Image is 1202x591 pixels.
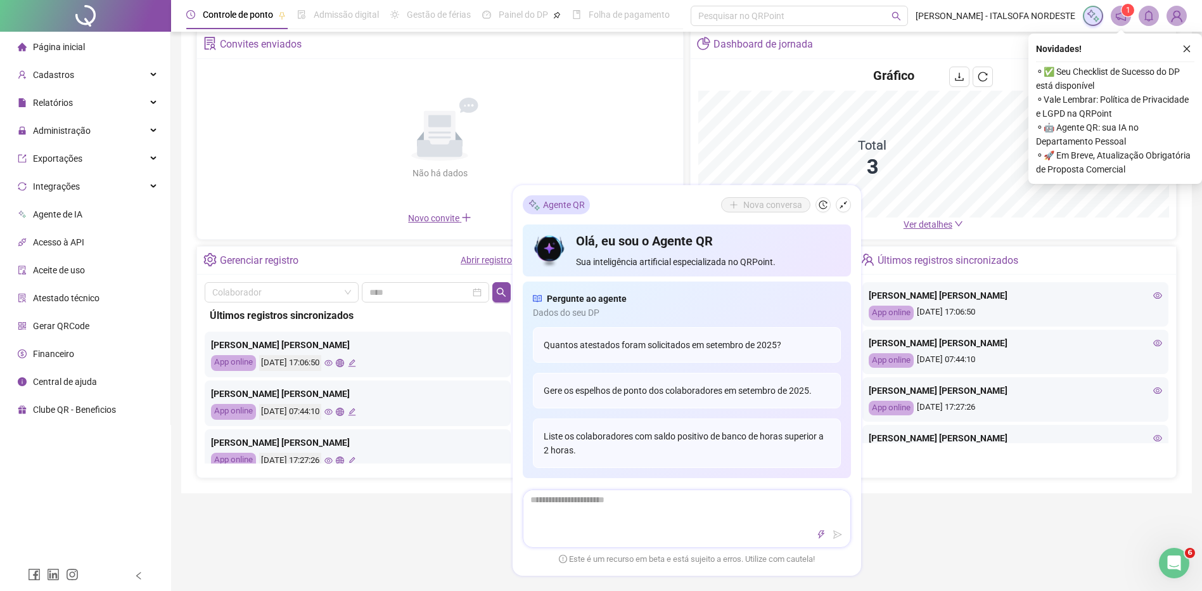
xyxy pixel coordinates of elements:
iframe: Intercom live chat [1159,548,1189,578]
img: sparkle-icon.fc2bf0ac1784a2077858766a79e2daf3.svg [528,198,540,211]
span: shrink [839,200,848,209]
span: 6 [1185,548,1195,558]
span: Ver detalhes [904,219,952,230]
span: search [496,287,506,297]
span: Gerar QRCode [33,321,89,331]
div: App online [211,404,256,420]
div: App online [211,453,256,469]
span: Este é um recurso em beta e está sujeito a erros. Utilize com cautela! [559,553,815,566]
img: 4228 [1167,6,1186,25]
span: audit [18,266,27,275]
span: export [18,154,27,163]
span: edit [348,408,356,416]
div: Últimos registros sincronizados [878,250,1018,271]
span: Dados do seu DP [533,306,841,320]
span: notification [1115,10,1127,22]
div: [DATE] 17:27:26 [259,453,321,469]
span: linkedin [47,568,60,581]
div: Últimos registros sincronizados [210,308,506,323]
span: team [861,253,874,266]
img: sparkle-icon.fc2bf0ac1784a2077858766a79e2daf3.svg [1086,9,1100,23]
span: Clube QR - Beneficios [33,405,116,415]
span: file-done [297,10,306,19]
span: global [336,457,344,465]
span: Painel do DP [499,10,548,20]
span: eye [1153,339,1162,347]
span: Admissão digital [314,10,379,20]
span: Atestado técnico [33,293,99,303]
span: dashboard [482,10,491,19]
span: eye [324,359,333,367]
span: Página inicial [33,42,85,52]
div: Gerenciar registro [220,250,298,271]
span: facebook [28,568,41,581]
span: info-circle [18,377,27,386]
button: thunderbolt [814,527,829,542]
div: [DATE] 17:06:50 [869,306,1162,320]
a: Abrir registro [461,255,512,265]
div: [PERSON_NAME] [PERSON_NAME] [211,436,504,450]
span: pushpin [553,11,561,19]
div: [DATE] 07:44:10 [259,404,321,420]
div: [PERSON_NAME] [PERSON_NAME] [869,336,1162,350]
span: Pergunte ao agente [547,292,627,306]
span: Novo convite [408,213,471,223]
div: [DATE] 07:44:10 [869,353,1162,368]
span: lock [18,126,27,135]
sup: 1 [1122,4,1134,16]
span: global [336,408,344,416]
div: App online [869,401,914,415]
span: pushpin [278,11,286,19]
span: read [533,292,542,306]
button: Nova conversa [721,197,810,212]
span: qrcode [18,321,27,330]
h4: Olá, eu sou o Agente QR [576,232,840,250]
span: exclamation-circle [559,554,567,562]
div: Agente QR [523,195,590,214]
span: thunderbolt [817,530,826,539]
div: [DATE] 17:27:26 [869,401,1162,415]
span: Gestão de férias [407,10,471,20]
span: eye [1153,291,1162,300]
span: book [572,10,581,19]
span: Controle de ponto [203,10,273,20]
span: sync [18,182,27,191]
span: dollar [18,349,27,358]
div: App online [869,306,914,320]
span: Exportações [33,153,82,164]
span: instagram [66,568,79,581]
span: 1 [1126,6,1130,15]
span: sun [390,10,399,19]
span: ⚬ Vale Lembrar: Política de Privacidade e LGPD na QRPoint [1036,93,1194,120]
div: Não há dados [381,166,498,180]
div: Gere os espelhos de ponto dos colaboradores em setembro de 2025. [533,373,841,408]
a: Ver detalhes down [904,219,963,230]
span: Financeiro [33,349,74,359]
div: Convites enviados [220,34,302,55]
span: home [18,42,27,51]
span: Relatórios [33,98,73,108]
div: Liste os colaboradores com saldo positivo de banco de horas superior a 2 horas. [533,419,841,468]
div: [PERSON_NAME] [PERSON_NAME] [869,384,1162,398]
span: api [18,238,27,247]
span: Sua inteligência artificial especializada no QRPoint. [576,255,840,269]
span: Integrações [33,181,80,192]
div: Quantos atestados foram solicitados em setembro de 2025? [533,327,841,363]
span: bell [1143,10,1154,22]
span: Administração [33,126,91,136]
span: file [18,98,27,107]
span: history [819,200,828,209]
span: Aceite de uso [33,265,85,275]
span: ⚬ 🤖 Agente QR: sua IA no Departamento Pessoal [1036,120,1194,148]
img: icon [533,232,566,269]
span: solution [203,37,217,50]
span: edit [348,457,356,465]
span: eye [1153,434,1162,443]
span: search [892,11,901,21]
div: App online [211,355,256,371]
span: left [134,571,143,580]
span: eye [324,408,333,416]
button: send [830,527,845,542]
span: solution [18,294,27,302]
div: Dashboard de jornada [713,34,813,55]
